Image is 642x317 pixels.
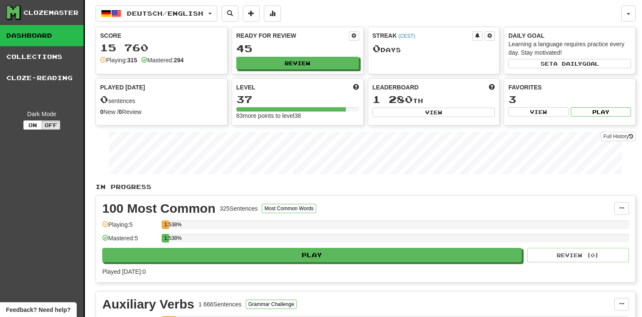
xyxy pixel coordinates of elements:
[102,234,157,248] div: Mastered: 5
[119,108,122,115] strong: 0
[236,57,359,70] button: Review
[236,43,359,54] div: 45
[601,132,636,141] a: Full History
[373,108,495,117] button: View
[236,94,359,105] div: 37
[100,108,223,116] div: New / Review
[100,56,137,64] div: Playing:
[100,83,145,92] span: Played [DATE]
[102,248,522,262] button: Play
[373,93,413,105] span: 1 280
[100,42,223,53] div: 15 760
[571,107,631,117] button: Play
[508,31,631,40] div: Daily Goal
[174,57,183,64] strong: 294
[102,268,146,275] span: Played [DATE]: 0
[353,83,359,92] span: Score more points to level up
[373,83,419,92] span: Leaderboard
[23,120,42,130] button: On
[164,220,169,229] div: 1.538%
[95,6,217,22] button: Deutsch/English
[508,83,631,92] div: Favorites
[243,6,260,22] button: Add sentence to collection
[373,43,495,54] div: Day s
[236,83,255,92] span: Level
[489,83,495,92] span: This week in points, UTC
[141,56,184,64] div: Mastered:
[527,248,629,262] button: Review (0)
[164,234,169,242] div: 1.538%
[553,61,582,67] span: a daily
[127,10,203,17] span: Deutsch / English
[102,202,216,215] div: 100 Most Common
[6,110,77,118] div: Dark Mode
[373,31,473,40] div: Streak
[508,40,631,57] div: Learning a language requires practice every day. Stay motivated!
[100,93,108,105] span: 0
[508,107,569,117] button: View
[100,31,223,40] div: Score
[199,300,241,309] div: 1 666 Sentences
[398,33,415,39] a: (CEST)
[102,220,157,234] div: Playing: 5
[220,204,258,213] div: 325 Sentences
[100,94,223,105] div: sentences
[236,111,359,120] div: 83 more points to level 38
[100,108,104,115] strong: 0
[42,120,60,130] button: Off
[95,183,636,191] p: In Progress
[23,8,78,17] div: Clozemaster
[246,300,297,309] button: Grammar Challenge
[6,306,70,314] span: Open feedback widget
[508,59,631,68] button: Seta dailygoal
[236,31,349,40] div: Ready for Review
[102,298,194,311] div: Auxiliary Verbs
[264,6,281,22] button: More stats
[127,57,137,64] strong: 315
[508,94,631,105] div: 3
[262,204,316,213] button: Most Common Words
[221,6,238,22] button: Search sentences
[373,94,495,105] div: th
[373,42,381,54] span: 0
